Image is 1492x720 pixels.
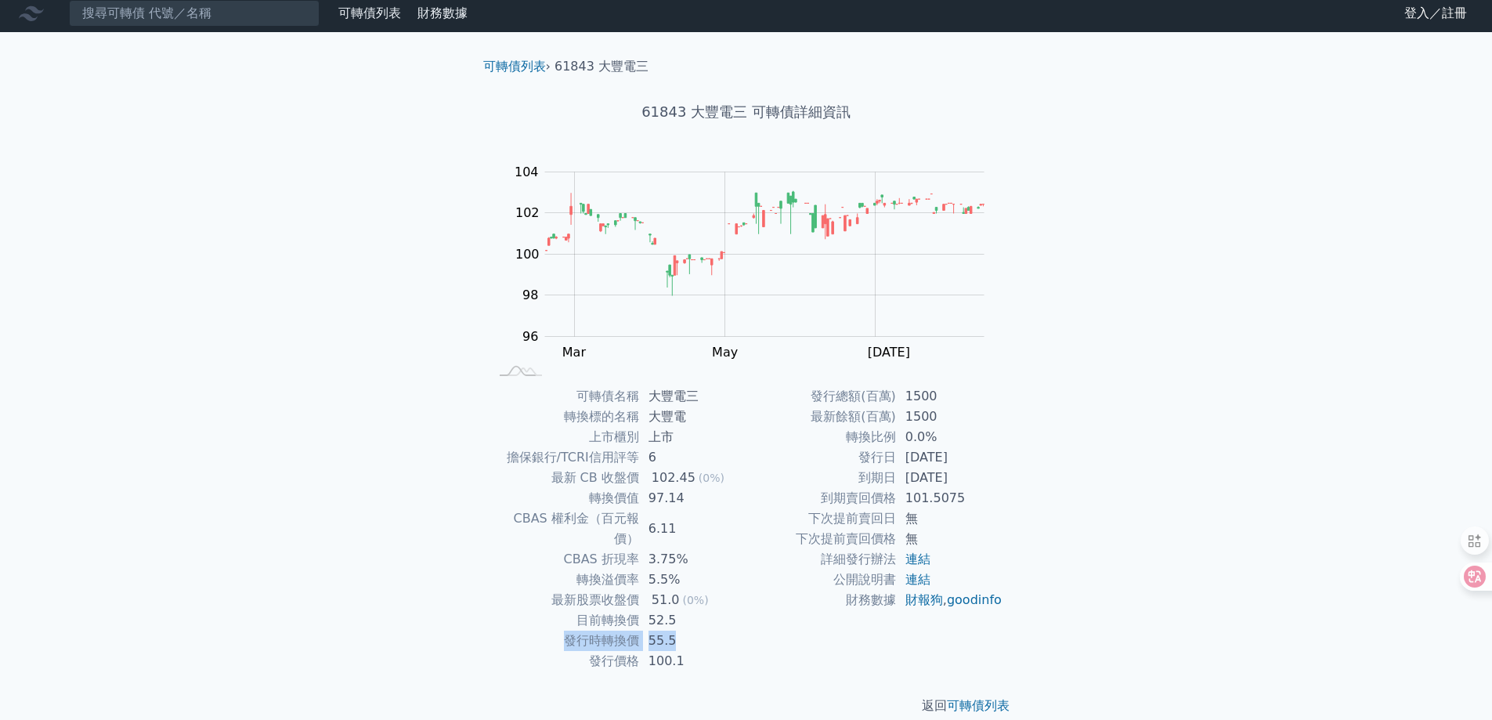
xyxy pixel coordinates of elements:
td: CBAS 權利金（百元報價） [490,508,639,549]
td: 97.14 [639,488,746,508]
tspan: 98 [522,288,538,302]
td: 可轉債名稱 [490,386,639,407]
a: 可轉債列表 [947,698,1010,713]
a: goodinfo [947,592,1002,607]
td: 6.11 [639,508,746,549]
iframe: Chat Widget [1414,645,1492,720]
g: Chart [507,165,1008,360]
td: 公開說明書 [746,570,896,590]
a: 連結 [905,572,930,587]
td: 52.5 [639,610,746,631]
div: 102.45 [648,468,699,488]
a: 可轉債列表 [483,59,546,74]
a: 連結 [905,552,930,566]
tspan: May [712,345,738,360]
td: [DATE] [896,447,1003,468]
td: 6 [639,447,746,468]
a: 可轉債列表 [338,5,401,20]
td: 擔保銀行/TCRI信用評等 [490,447,639,468]
td: 大豐電三 [639,386,746,407]
tspan: 100 [515,247,540,262]
td: 最新餘額(百萬) [746,407,896,427]
td: 最新 CB 收盤價 [490,468,639,488]
td: 詳細發行辦法 [746,549,896,570]
td: 1500 [896,386,1003,407]
td: 財務數據 [746,590,896,610]
td: 無 [896,508,1003,529]
td: 目前轉換價 [490,610,639,631]
td: CBAS 折現率 [490,549,639,570]
td: 55.5 [639,631,746,651]
td: , [896,590,1003,610]
td: 發行時轉換價 [490,631,639,651]
td: 到期日 [746,468,896,488]
tspan: [DATE] [868,345,910,360]
a: 登入／註冊 [1392,1,1479,26]
td: [DATE] [896,468,1003,488]
tspan: 102 [515,205,540,220]
td: 3.75% [639,549,746,570]
td: 下次提前賣回價格 [746,529,896,549]
td: 下次提前賣回日 [746,508,896,529]
div: 聊天小工具 [1414,645,1492,720]
td: 轉換標的名稱 [490,407,639,427]
div: 51.0 [648,590,683,610]
td: 大豐電 [639,407,746,427]
span: (0%) [682,594,708,606]
td: 100.1 [639,651,746,671]
td: 轉換價值 [490,488,639,508]
li: 61843 大豐電三 [555,57,648,76]
td: 上市 [639,427,746,447]
td: 發行總額(百萬) [746,386,896,407]
li: › [483,57,551,76]
a: 財務數據 [417,5,468,20]
tspan: Mar [562,345,587,360]
h1: 61843 大豐電三 可轉債詳細資訊 [471,101,1022,123]
a: 財報狗 [905,592,943,607]
td: 5.5% [639,570,746,590]
td: 發行日 [746,447,896,468]
td: 到期賣回價格 [746,488,896,508]
td: 發行價格 [490,651,639,671]
td: 轉換溢價率 [490,570,639,590]
td: 1500 [896,407,1003,427]
td: 101.5075 [896,488,1003,508]
td: 轉換比例 [746,427,896,447]
td: 無 [896,529,1003,549]
tspan: 104 [515,165,539,179]
td: 最新股票收盤價 [490,590,639,610]
td: 上市櫃別 [490,427,639,447]
span: (0%) [699,472,724,484]
td: 0.0% [896,427,1003,447]
p: 返回 [471,696,1022,715]
tspan: 96 [522,329,538,344]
